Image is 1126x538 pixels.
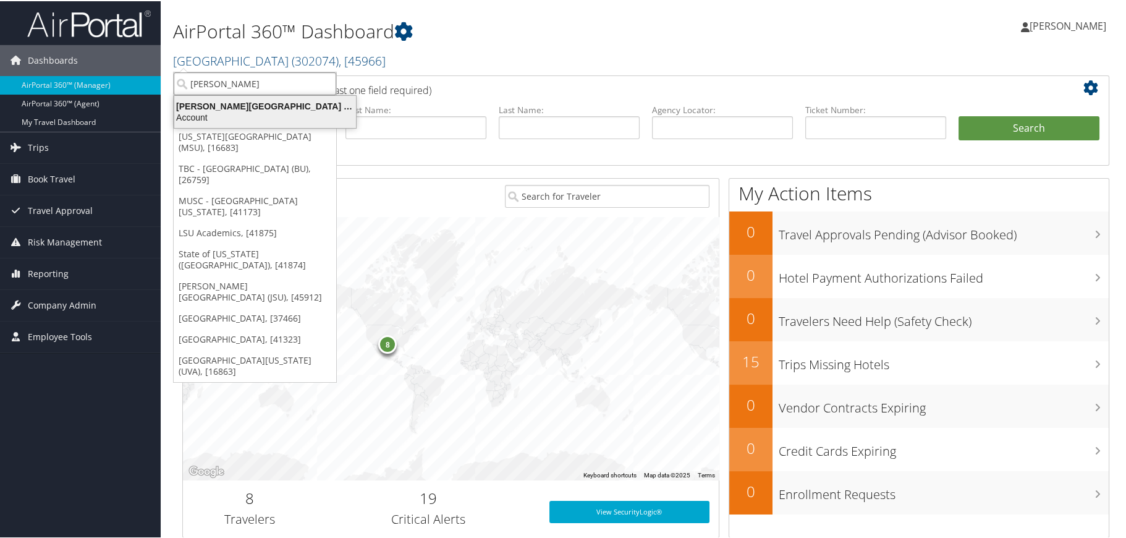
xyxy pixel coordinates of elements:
[729,350,773,371] h2: 15
[28,194,93,225] span: Travel Approval
[652,103,793,115] label: Agency Locator:
[28,131,49,162] span: Trips
[28,163,75,194] span: Book Travel
[729,254,1109,297] a: 0Hotel Payment Authorizations Failed
[313,82,431,96] span: (at least one field required)
[779,479,1109,502] h3: Enrollment Requests
[779,305,1109,329] h3: Travelers Need Help (Safety Check)
[186,463,227,479] img: Google
[779,262,1109,286] h3: Hotel Payment Authorizations Failed
[167,100,363,111] div: [PERSON_NAME][GEOGRAPHIC_DATA] (301387), [37423]
[959,115,1099,140] button: Search
[292,51,339,68] span: ( 302074 )
[167,111,363,122] div: Account
[1021,6,1119,43] a: [PERSON_NAME]
[698,471,715,477] a: Terms (opens in new tab)
[174,328,336,349] a: [GEOGRAPHIC_DATA], [41323]
[28,320,92,351] span: Employee Tools
[192,77,1022,98] h2: Airtinerary Lookup
[779,392,1109,416] h3: Vendor Contracts Expiring
[729,383,1109,427] a: 0Vendor Contracts Expiring
[174,275,336,307] a: [PERSON_NAME][GEOGRAPHIC_DATA] (JSU), [45912]
[192,487,308,508] h2: 8
[729,340,1109,383] a: 15Trips Missing Hotels
[174,349,336,381] a: [GEOGRAPHIC_DATA][US_STATE] (UVA), [16863]
[28,226,102,257] span: Risk Management
[174,71,336,94] input: Search Accounts
[174,242,336,275] a: State of [US_STATE] ([GEOGRAPHIC_DATA]), [41874]
[174,157,336,189] a: TBC - [GEOGRAPHIC_DATA] (BU), [26759]
[729,297,1109,340] a: 0Travelers Need Help (Safety Check)
[345,103,486,115] label: First Name:
[28,44,78,75] span: Dashboards
[1030,18,1106,32] span: [PERSON_NAME]
[729,263,773,284] h2: 0
[729,470,1109,513] a: 0Enrollment Requests
[729,210,1109,254] a: 0Travel Approvals Pending (Advisor Booked)
[174,221,336,242] a: LSU Academics, [41875]
[186,463,227,479] a: Open this area in Google Maps (opens a new window)
[729,480,773,501] h2: 0
[192,510,308,527] h3: Travelers
[174,125,336,157] a: [US_STATE][GEOGRAPHIC_DATA] (MSU), [16683]
[779,349,1109,372] h3: Trips Missing Hotels
[173,51,386,68] a: [GEOGRAPHIC_DATA]
[499,103,640,115] label: Last Name:
[729,427,1109,470] a: 0Credit Cards Expiring
[729,393,773,414] h2: 0
[379,334,397,352] div: 8
[505,184,709,207] input: Search for Traveler
[583,470,637,479] button: Keyboard shortcuts
[805,103,946,115] label: Ticket Number:
[27,8,151,37] img: airportal-logo.png
[779,219,1109,242] h3: Travel Approvals Pending (Advisor Booked)
[729,437,773,458] h2: 0
[174,307,336,328] a: [GEOGRAPHIC_DATA], [37466]
[28,289,96,320] span: Company Admin
[549,500,709,522] a: View SecurityLogic®
[326,487,531,508] h2: 19
[28,257,69,288] span: Reporting
[173,17,803,43] h1: AirPortal 360™ Dashboard
[729,220,773,241] h2: 0
[779,435,1109,459] h3: Credit Cards Expiring
[339,51,386,68] span: , [ 45966 ]
[729,307,773,328] h2: 0
[326,510,531,527] h3: Critical Alerts
[729,179,1109,205] h1: My Action Items
[174,189,336,221] a: MUSC - [GEOGRAPHIC_DATA][US_STATE], [41173]
[644,471,690,477] span: Map data ©2025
